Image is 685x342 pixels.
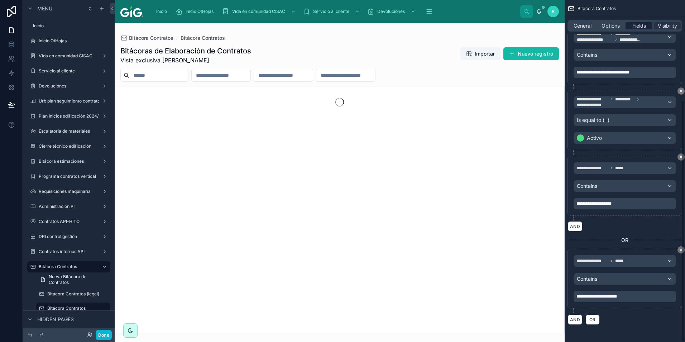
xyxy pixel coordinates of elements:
[574,49,676,61] button: Contains
[232,9,285,14] span: Vida en comunidad CISAC
[574,180,676,192] button: Contains
[39,38,109,44] label: Inicio OtHojas
[27,171,110,182] a: Programa contratos vertical
[587,134,602,142] span: Activo
[577,275,597,282] span: Contains
[585,314,600,325] button: OR
[39,158,99,164] label: Bitácora estimaciones
[39,249,99,255] label: Contratos internos API
[39,53,99,59] label: Vida en comunidad CISAC
[39,113,109,119] label: Plan Inicios edificación 2024/2025
[37,316,74,323] span: Hidden pages
[578,6,616,11] span: Bitácora Contratos
[567,314,583,325] button: AND
[39,264,96,270] label: Bitácora Contratos
[96,330,112,340] button: Done
[47,291,109,297] label: Bitácora Contratos (legal)
[588,317,597,322] span: OR
[33,23,109,29] label: Inicio
[120,46,251,56] h1: Bitácoras de Elaboración de Contratos
[27,141,110,152] a: Cierre técnico edificación
[301,5,364,18] a: Servicio al cliente
[39,143,99,149] label: Cierre técnico edificación
[39,98,126,104] label: Urb plan seguimiento contratos 2024/2025
[149,4,520,19] div: scrollable content
[39,219,99,224] label: Contratos API-HITO
[27,216,110,227] a: Contratos API-HITO
[120,6,143,17] img: App logo
[39,83,99,89] label: Devoluciones
[39,128,99,134] label: Escalatoria de materiales
[49,274,106,285] span: Nueva Bitácora de Contratos
[577,182,597,190] span: Contains
[27,125,110,137] a: Escalatoria de materiales
[658,22,677,29] span: Visibility
[36,288,110,300] a: Bitácora Contratos (legal)
[503,47,559,60] button: Nuevo registro
[602,22,620,29] span: Options
[39,174,99,179] label: Programa contratos vertical
[567,221,583,232] button: AND
[27,261,110,272] a: Bitácora Contratos
[27,231,110,242] a: DRI control gestión
[27,201,110,212] a: Administración PI
[120,56,251,65] span: Vista exclusiva [PERSON_NAME]
[577,51,597,58] span: Contains
[621,237,628,244] span: OR
[365,5,419,18] a: Devoluciones
[47,305,106,311] label: Bitácora Contratos
[475,50,495,57] span: Importar
[39,204,99,209] label: Administración PI
[27,35,110,47] a: Inicio OtHojas
[156,9,167,14] span: Inicio
[173,5,219,18] a: Inicio OtHojas
[574,132,676,144] button: Activo
[552,9,555,14] span: R
[574,114,676,126] button: Is equal to (=)
[313,9,349,14] span: Servicio al cliente
[120,34,173,42] a: Bitácora Contratos
[39,234,99,239] label: DRI control gestión
[27,50,110,62] a: Vida en comunidad CISAC
[27,65,110,77] a: Servicio al cliente
[27,95,110,107] a: Urb plan seguimiento contratos 2024/2025
[39,68,99,74] label: Servicio al cliente
[577,117,609,124] span: Is equal to (=)
[27,246,110,257] a: Contratos internos API
[377,9,405,14] span: Devoluciones
[632,22,646,29] span: Fields
[460,47,500,60] button: Importar
[36,303,110,314] a: Bitácora Contratos
[186,9,214,14] span: Inicio OtHojas
[574,22,591,29] span: General
[181,34,225,42] a: Bitácora Contratos
[37,5,52,12] span: Menu
[27,186,110,197] a: Requisiciones maquinaria
[39,189,99,194] label: Requisiciones maquinaria
[36,274,110,285] a: Nueva Bitácora de Contratos
[27,110,110,122] a: Plan Inicios edificación 2024/2025
[129,34,173,42] span: Bitácora Contratos
[27,80,110,92] a: Devoluciones
[27,156,110,167] a: Bitácora estimaciones
[574,273,676,285] button: Contains
[220,5,300,18] a: Vida en comunidad CISAC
